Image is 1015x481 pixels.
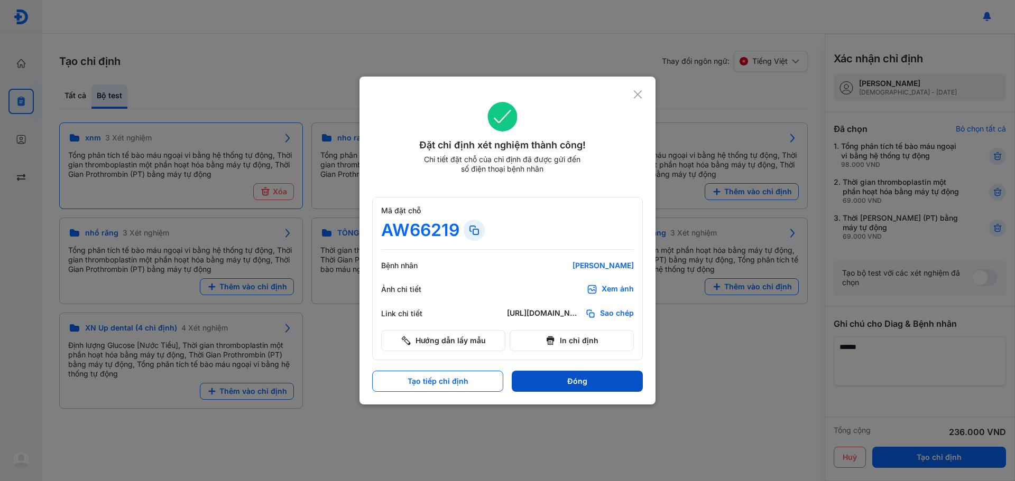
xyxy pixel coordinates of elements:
button: Đóng [512,371,643,392]
div: AW66219 [381,220,459,241]
div: Xem ảnh [602,284,634,295]
div: Ảnh chi tiết [381,285,445,294]
div: [URL][DOMAIN_NAME] [507,308,581,319]
button: Hướng dẫn lấy mẫu [381,330,505,351]
div: Chi tiết đặt chỗ của chỉ định đã được gửi đến số điện thoại bệnh nhân [419,155,585,174]
span: Sao chép [600,308,634,319]
button: Tạo tiếp chỉ định [372,371,503,392]
div: [PERSON_NAME] [507,261,634,270]
div: Đặt chỉ định xét nghiệm thành công! [372,138,633,153]
div: Link chi tiết [381,309,445,318]
div: Mã đặt chỗ [381,206,634,215]
div: Bệnh nhân [381,261,445,270]
button: In chỉ định [510,330,634,351]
